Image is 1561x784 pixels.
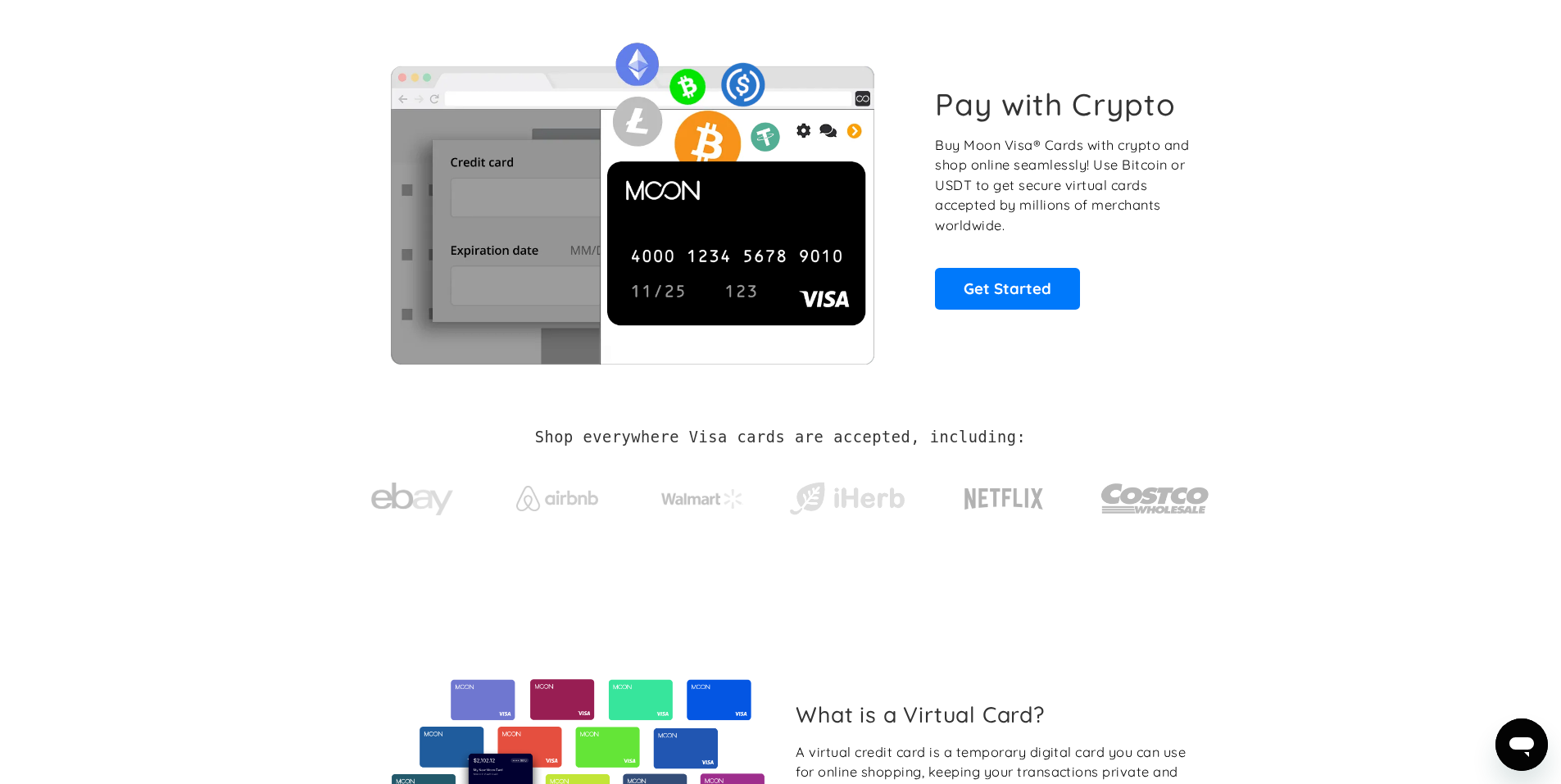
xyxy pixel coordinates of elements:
a: Airbnb [496,469,618,519]
img: Airbnb [516,486,598,511]
img: Netflix [963,478,1045,519]
h1: Pay with Crypto [935,86,1176,123]
a: Netflix [931,462,1078,528]
img: iHerb [786,478,908,520]
h2: Shop everywhere Visa cards are accepted, including: [535,428,1026,446]
a: iHerb [786,461,908,528]
iframe: Button to launch messaging window [1495,718,1548,771]
a: Costco [1100,451,1210,537]
a: Get Started [935,268,1080,309]
h2: What is a Virtual Card? [796,701,1196,727]
img: Moon Cards let you spend your crypto anywhere Visa is accepted. [352,31,913,364]
a: ebay [352,457,474,533]
p: Buy Moon Visa® Cards with crypto and shop online seamlessly! Use Bitcoin or USDT to get secure vi... [935,135,1191,236]
img: Walmart [661,489,743,509]
img: Costco [1100,468,1210,529]
img: ebay [371,474,453,525]
a: Walmart [641,473,763,517]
